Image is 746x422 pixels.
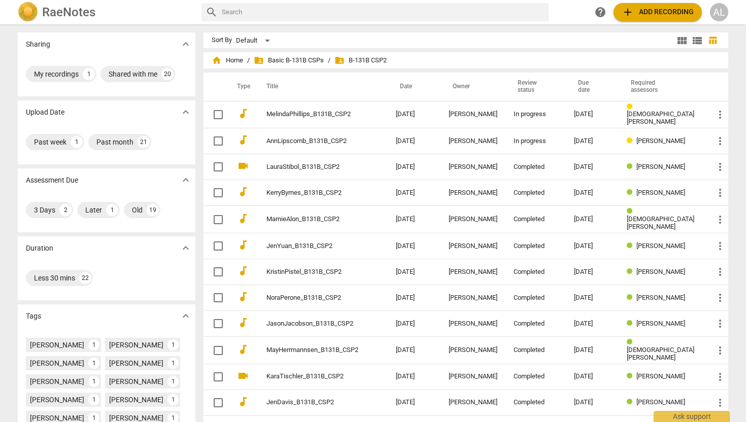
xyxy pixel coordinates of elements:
[26,175,78,186] p: Assessment Due
[714,318,726,330] span: more_vert
[180,106,192,118] span: expand_more
[574,294,611,302] div: [DATE]
[714,292,726,304] span: more_vert
[574,111,611,118] div: [DATE]
[710,3,728,21] button: AL
[237,239,249,251] span: audiotrack
[514,111,558,118] div: In progress
[109,395,163,405] div: [PERSON_NAME]
[266,294,359,302] a: NoraPerone_B131B_CSP2
[566,73,619,101] th: Due date
[161,68,174,80] div: 20
[690,33,705,48] button: List view
[212,37,232,44] div: Sort By
[514,346,558,354] div: Completed
[167,394,179,405] div: 1
[178,240,193,256] button: Show more
[674,33,690,48] button: Tile view
[714,214,726,226] span: more_vert
[237,370,249,382] span: videocam
[237,186,249,198] span: audiotrack
[708,36,718,45] span: table_chart
[266,346,359,354] a: MayHerrmannsen_B131B_CSP2
[180,310,192,322] span: expand_more
[619,73,706,101] th: Required assessors
[388,206,440,233] td: [DATE]
[622,6,634,18] span: add
[714,344,726,357] span: more_vert
[514,163,558,171] div: Completed
[167,376,179,387] div: 1
[574,242,611,250] div: [DATE]
[627,268,636,275] span: Review status: completed
[229,73,254,101] th: Type
[138,136,150,148] div: 21
[26,107,64,118] p: Upload Date
[614,3,702,21] button: Upload
[449,373,497,380] div: [PERSON_NAME]
[388,73,440,101] th: Date
[449,346,497,354] div: [PERSON_NAME]
[34,137,66,147] div: Past week
[180,38,192,50] span: expand_more
[180,174,192,186] span: expand_more
[266,163,359,171] a: LauraStibol_B131B_CSP2
[88,339,99,350] div: 1
[449,242,497,250] div: [PERSON_NAME]
[266,268,359,276] a: KristinPistel_B131B_CSP2
[109,340,163,350] div: [PERSON_NAME]
[266,320,359,328] a: JasonJacobson_B131B_CSP2
[627,398,636,406] span: Review status: completed
[236,32,274,49] div: Default
[222,4,545,20] input: Search
[574,320,611,328] div: [DATE]
[514,216,558,223] div: Completed
[388,259,440,285] td: [DATE]
[266,242,359,250] a: JenYuan_B131B_CSP2
[388,337,440,364] td: [DATE]
[237,396,249,408] span: audiotrack
[594,6,606,18] span: help
[591,3,609,21] a: Help
[514,242,558,250] div: Completed
[627,242,636,250] span: Review status: completed
[636,163,685,170] span: [PERSON_NAME]
[388,390,440,415] td: [DATE]
[334,55,387,65] span: B-131B CSP2
[30,358,84,368] div: [PERSON_NAME]
[334,55,345,65] span: folder_shared
[714,135,726,147] span: more_vert
[26,243,53,254] p: Duration
[449,163,497,171] div: [PERSON_NAME]
[627,372,636,380] span: Review status: completed
[714,240,726,252] span: more_vert
[178,172,193,188] button: Show more
[627,189,636,196] span: Review status: completed
[106,204,118,216] div: 1
[636,189,685,196] span: [PERSON_NAME]
[212,55,222,65] span: home
[180,242,192,254] span: expand_more
[247,57,250,64] span: /
[654,411,730,422] div: Ask support
[96,137,133,147] div: Past month
[206,6,218,18] span: search
[147,204,159,216] div: 19
[714,371,726,383] span: more_vert
[505,73,566,101] th: Review status
[714,266,726,278] span: more_vert
[254,55,264,65] span: folder_shared
[109,69,157,79] div: Shared with me
[212,55,243,65] span: Home
[388,233,440,259] td: [DATE]
[574,346,611,354] div: [DATE]
[388,101,440,128] td: [DATE]
[691,34,703,47] span: view_list
[109,358,163,368] div: [PERSON_NAME]
[30,376,84,386] div: [PERSON_NAME]
[178,37,193,52] button: Show more
[676,34,688,47] span: view_module
[714,397,726,409] span: more_vert
[627,294,636,301] span: Review status: completed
